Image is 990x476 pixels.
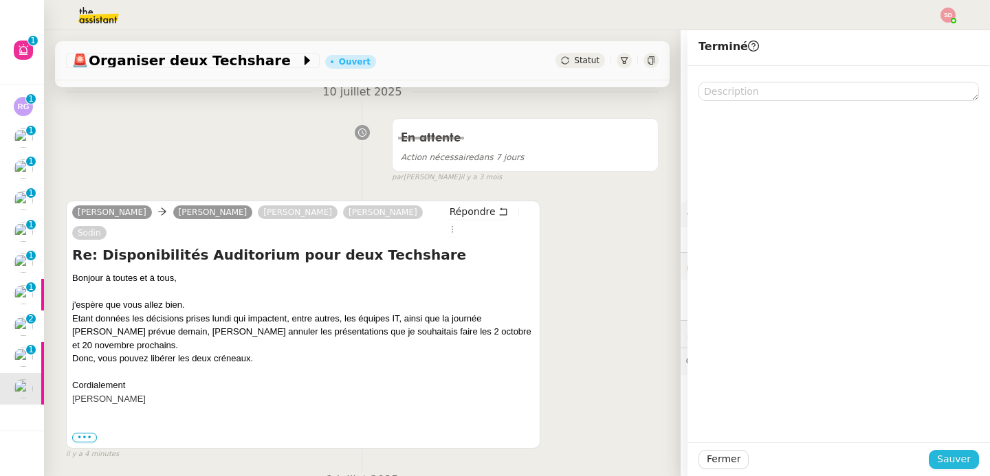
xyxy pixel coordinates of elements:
nz-badge-sup: 1 [26,126,36,135]
a: [PERSON_NAME] [343,206,423,218]
span: il y a 3 mois [461,172,503,183]
p: 1 [30,36,36,48]
span: 💬 [686,356,799,367]
nz-badge-sup: 1 [26,220,36,229]
span: il y a 4 minutes [66,449,119,460]
span: Répondre [450,205,496,218]
p: 1 [28,251,34,263]
span: 🚨 [71,52,89,69]
nz-badge-sup: 1 [26,94,36,104]
img: svg [940,8,956,23]
img: users%2FlTfsyV2F6qPWZMLkCFFmx0QkZeu2%2Favatar%2FChatGPT%20Image%201%20aou%CC%82t%202025%2C%2011_0... [14,128,33,148]
span: 🔐 [686,258,775,274]
div: 💬Commentaires 4 [681,348,990,375]
p: 1 [28,220,34,232]
img: users%2FlTfsyV2F6qPWZMLkCFFmx0QkZeu2%2Favatar%2FChatGPT%20Image%201%20aou%CC%82t%202025%2C%2011_0... [14,223,33,242]
span: Fermer [707,451,740,467]
span: Sauver [937,451,971,467]
span: dans 7 jours [401,152,524,162]
div: Ouvert [339,58,371,66]
button: Sauver [929,450,979,469]
a: Sodin [72,227,107,239]
nz-badge-sup: 1 [26,282,36,292]
p: 1 [28,282,34,295]
span: Terminé [698,40,759,53]
p: 1 [28,126,34,138]
p: 1 [28,157,34,169]
div: ⏲️Tâches 39:28 [681,321,990,348]
a: [PERSON_NAME] [72,206,152,218]
div: Cordialement [72,378,534,392]
div: [PERSON_NAME] [72,392,534,406]
button: Fermer [698,450,749,469]
img: users%2FNsDxpgzytqOlIY2WSYlFcHtx26m1%2Favatar%2F8901.jpg [14,159,33,179]
span: Organiser deux Techshare [71,54,300,67]
div: Donc, vous pouvez libérer les deux créneaux. [72,352,534,365]
span: ••• [72,433,97,442]
span: ⚙️ [686,206,758,222]
nz-badge-sup: 1 [28,36,38,45]
small: [PERSON_NAME] [392,172,502,183]
nz-badge-sup: 1 [26,188,36,198]
p: 1 [28,188,34,201]
span: ⏲️ [686,328,786,339]
span: par [392,172,404,183]
img: users%2F9GXHdUEgf7ZlSXdwo7B3iBDT3M02%2Favatar%2Fimages.jpeg [14,348,33,367]
p: 1 [28,345,34,357]
a: [PERSON_NAME] [173,206,253,218]
img: users%2FYpHCMxs0fyev2wOt2XOQMyMzL3F3%2Favatar%2Fb1d7cab4-399e-487a-a9b0-3b1e57580435 [14,253,33,273]
p: 1 [28,94,34,106]
nz-badge-sup: 1 [26,251,36,260]
nz-badge-sup: 1 [26,157,36,166]
div: j'espère que vous allez bien. [72,298,534,312]
span: Statut [574,56,599,65]
img: users%2FNsDxpgzytqOlIY2WSYlFcHtx26m1%2Favatar%2F8901.jpg [14,285,33,304]
span: 10 juillet 2025 [311,83,412,102]
div: ⚙️Procédures [681,201,990,227]
div: Etant données les décisions prises lundi qui impactent, entre autres, les équipes IT, ainsi que l... [72,312,534,352]
p: 2 [28,314,34,326]
nz-badge-sup: 2 [26,314,36,324]
h4: Re: Disponibilités Auditorium pour deux Techshare [72,245,534,264]
a: [PERSON_NAME] [258,206,338,218]
button: Répondre [445,204,513,219]
nz-badge-sup: 1 [26,345,36,354]
img: users%2F9GXHdUEgf7ZlSXdwo7B3iBDT3M02%2Favatar%2Fimages.jpeg [14,317,33,336]
div: Bonjour à toutes et à tous, [72,271,534,405]
div: 🔐Données client [681,253,990,280]
span: En attente [401,132,461,144]
img: svg [14,97,33,116]
img: users%2FdHO1iM5N2ObAeWsI96eSgBoqS9g1%2Favatar%2Fdownload.png [14,191,33,210]
span: Action nécessaire [401,152,474,162]
img: users%2F9GXHdUEgf7ZlSXdwo7B3iBDT3M02%2Favatar%2Fimages.jpeg [14,379,33,398]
